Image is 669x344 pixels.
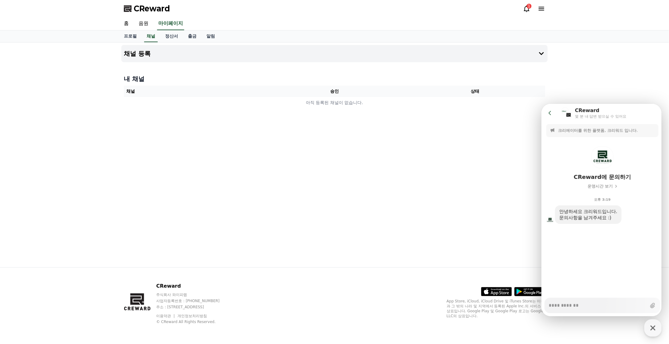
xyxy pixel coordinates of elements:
[527,4,532,9] div: 1
[134,4,170,14] span: CReward
[405,86,545,97] th: 상태
[156,314,176,318] a: 이용약관
[124,75,545,83] h4: 내 채널
[121,45,548,62] button: 채널 등록
[157,17,184,30] a: 마이페이지
[264,86,405,97] th: 승인
[144,30,158,42] a: 채널
[124,97,545,108] td: 아직 등록된 채널이 없습니다.
[124,86,264,97] th: 채널
[201,30,220,42] a: 알림
[156,292,231,297] p: 주식회사 와이피랩
[160,30,183,42] a: 정산서
[541,104,662,316] iframe: Channel chat
[183,30,201,42] a: 출금
[156,319,231,324] p: © CReward All Rights Reserved.
[156,298,231,303] p: 사업자등록번호 : [PHONE_NUMBER]
[156,282,231,290] p: CReward
[119,17,134,30] a: 홈
[134,17,153,30] a: 음원
[523,5,530,12] a: 1
[124,4,170,14] a: CReward
[124,50,151,57] h4: 채널 등록
[119,30,142,42] a: 프로필
[177,314,207,318] a: 개인정보처리방침
[447,299,545,318] p: App Store, iCloud, iCloud Drive 및 iTunes Store는 미국과 그 밖의 나라 및 지역에서 등록된 Apple Inc.의 서비스 상표입니다. Goo...
[156,305,231,310] p: 주소 : [STREET_ADDRESS]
